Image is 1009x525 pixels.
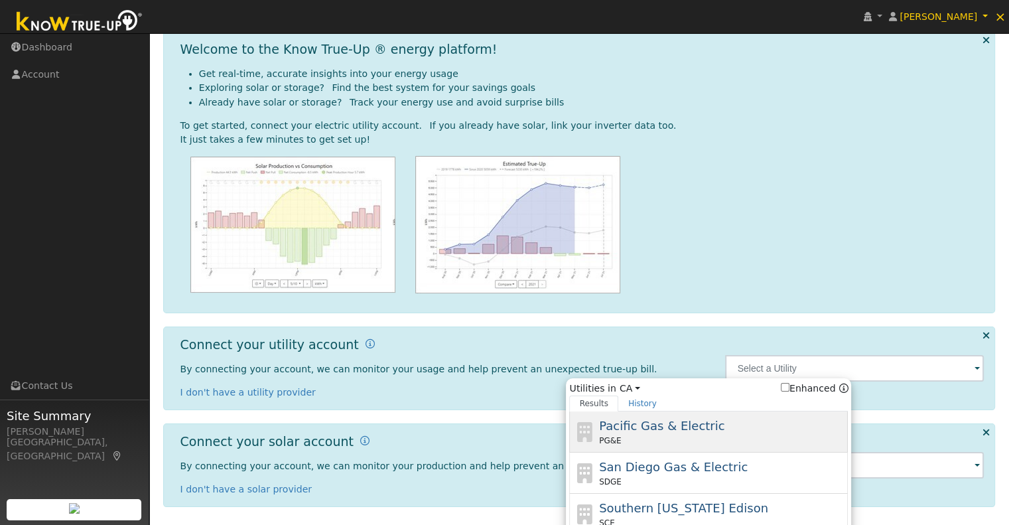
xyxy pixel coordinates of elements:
input: Enhanced [781,383,789,392]
h1: Welcome to the Know True-Up ® energy platform! [180,42,498,57]
span: SDGE [599,476,622,488]
li: Get real-time, accurate insights into your energy usage [199,67,984,81]
span: San Diego Gas & Electric [599,460,748,474]
span: By connecting your account, we can monitor your usage and help prevent an unexpected true-up bill. [180,364,657,374]
span: Show enhanced providers [781,382,848,396]
h1: Connect your solar account [180,434,354,449]
span: Site Summary [7,407,142,425]
li: Already have solar or storage? Track your energy use and avoid surprise bills [199,96,984,110]
div: To get started, connect your electric utility account. If you already have solar, link your inver... [180,119,984,133]
span: [PERSON_NAME] [900,11,977,22]
label: Enhanced [781,382,836,396]
input: Select a Utility [725,355,984,382]
span: Utilities in [569,382,848,396]
a: I don't have a utility provider [180,387,316,398]
span: Southern [US_STATE] Edison [599,501,768,515]
span: By connecting your account, we can monitor your production and help prevent an unexpected true-up... [180,461,679,471]
input: Select an Inverter [725,452,984,479]
img: Know True-Up [10,7,149,37]
span: Pacific Gas & Electric [599,419,724,433]
a: Map [111,451,123,461]
span: PG&E [599,435,621,447]
a: Results [569,396,618,412]
div: [GEOGRAPHIC_DATA], [GEOGRAPHIC_DATA] [7,435,142,463]
img: retrieve [69,503,80,514]
a: CA [620,382,640,396]
div: It just takes a few minutes to get set up! [180,133,984,147]
span: × [994,9,1006,25]
a: Enhanced Providers [839,383,848,394]
li: Exploring solar or storage? Find the best system for your savings goals [199,81,984,95]
div: [PERSON_NAME] [7,425,142,439]
a: History [618,396,667,412]
a: I don't have a solar provider [180,484,312,494]
h1: Connect your utility account [180,337,359,352]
